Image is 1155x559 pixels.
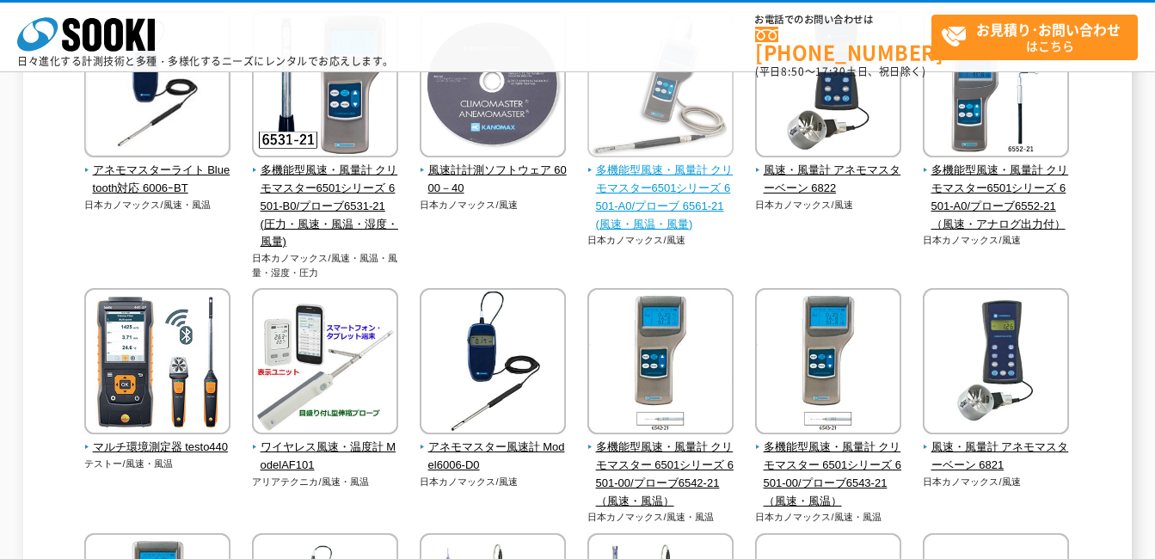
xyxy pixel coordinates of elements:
p: 日本カノマックス/風速 [420,475,567,489]
span: (平日 ～ 土日、祝日除く) [755,64,925,79]
span: 多機能型風速・風量計 クリモマスター6501シリーズ 6501-B0/プローブ6531-21(圧力・風速・風温・湿度・風量) [252,162,399,251]
a: [PHONE_NUMBER] [755,27,931,62]
p: 日本カノマックス/風速 [420,198,567,212]
a: 多機能型風速・風量計 クリモマスター6501シリーズ 6501-B0/プローブ6531-21(圧力・風速・風温・湿度・風量) [252,145,399,251]
span: お電話でのお問い合わせは [755,15,931,25]
a: 風速・風量計 アネモマスターベーン 6822 [755,145,902,197]
a: 多機能型風速・風量計 クリモマスター 6501シリーズ 6501-00/プローブ6543-21（風速・風温） [755,422,902,510]
p: 日本カノマックス/風速・風温・風量・湿度・圧力 [252,251,399,279]
img: アネモマスターライト Bluetooth対応 6006ｰBT [84,11,230,162]
span: 多機能型風速・風量計 クリモマスター 6501シリーズ 6501-00/プローブ6542-21（風速・風温） [587,439,734,510]
img: アネモマスター風速計 Model6006-D0 [420,288,566,439]
strong: お見積り･お問い合わせ [976,19,1121,40]
p: アリアテクニカ/風速・風温 [252,475,399,489]
img: マルチ環境測定器 testo440 [84,288,230,439]
span: 8:50 [781,64,805,79]
a: 多機能型風速・風量計 クリモマスター 6501シリーズ 6501-00/プローブ6542-21（風速・風温） [587,422,734,510]
p: テストー/風速・風温 [84,457,231,471]
img: 風速計計測ソフトウェア 6000－40 [420,11,566,162]
p: 日本カノマックス/風速・風温 [755,510,902,525]
a: 風速・風量計 アネモマスターベーン 6821 [923,422,1070,474]
img: 風速・風量計 アネモマスターベーン 6822 [755,11,901,162]
span: 多機能型風速・風量計 クリモマスター 6501シリーズ 6501-00/プローブ6543-21（風速・風温） [755,439,902,510]
span: 風速計計測ソフトウェア 6000－40 [420,162,567,198]
p: 日本カノマックス/風速 [923,475,1070,489]
span: 多機能型風速・風量計 クリモマスター6501シリーズ 6501-A0/プローブ6552-21（風速・アナログ出力付） [923,162,1070,233]
p: 日本カノマックス/風速 [755,198,902,212]
p: 日本カノマックス/風速 [587,233,734,248]
a: 風速計計測ソフトウェア 6000－40 [420,145,567,197]
a: 多機能型風速・風量計 クリモマスター6501シリーズ 6501-A0/プローブ6552-21（風速・アナログ出力付） [923,145,1070,233]
a: アネモマスター風速計 Model6006-D0 [420,422,567,474]
img: 多機能型風速・風量計 クリモマスター 6501シリーズ 6501-00/プローブ6543-21（風速・風温） [755,288,901,439]
span: 多機能型風速・風量計 クリモマスター6501シリーズ 6501-A0/プローブ 6561-21(風速・風温・風量) [587,162,734,233]
p: 日本カノマックス/風速・風温 [84,198,231,212]
a: 多機能型風速・風量計 クリモマスター6501シリーズ 6501-A0/プローブ 6561-21(風速・風温・風量) [587,145,734,233]
span: マルチ環境測定器 testo440 [84,439,231,457]
a: お見積り･お問い合わせはこちら [931,15,1138,60]
img: 多機能型風速・風量計 クリモマスター 6501シリーズ 6501-00/プローブ6542-21（風速・風温） [587,288,734,439]
img: 多機能型風速・風量計 クリモマスター6501シリーズ 6501-A0/プローブ6552-21（風速・アナログ出力付） [923,11,1069,162]
img: 多機能型風速・風量計 クリモマスター6501シリーズ 6501-B0/プローブ6531-21(圧力・風速・風温・湿度・風量) [252,11,398,162]
img: 多機能型風速・風量計 クリモマスター6501シリーズ 6501-A0/プローブ 6561-21(風速・風温・風量) [587,11,734,162]
span: アネモマスター風速計 Model6006-D0 [420,439,567,475]
a: ワイヤレス風速・温度計 ModelAF101 [252,422,399,474]
span: アネモマスターライト Bluetooth対応 6006ｰBT [84,162,231,198]
span: 風速・風量計 アネモマスターベーン 6822 [755,162,902,198]
a: マルチ環境測定器 testo440 [84,422,231,457]
span: 17:30 [815,64,846,79]
img: 風速・風量計 アネモマスターベーン 6821 [923,288,1069,439]
span: ワイヤレス風速・温度計 ModelAF101 [252,439,399,475]
span: 風速・風量計 アネモマスターベーン 6821 [923,439,1070,475]
span: はこちら [941,15,1137,58]
p: 日本カノマックス/風速・風温 [587,510,734,525]
img: ワイヤレス風速・温度計 ModelAF101 [252,288,398,439]
p: 日本カノマックス/風速 [923,233,1070,248]
a: アネモマスターライト Bluetooth対応 6006ｰBT [84,145,231,197]
p: 日々進化する計測技術と多種・多様化するニーズにレンタルでお応えします。 [17,56,394,66]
